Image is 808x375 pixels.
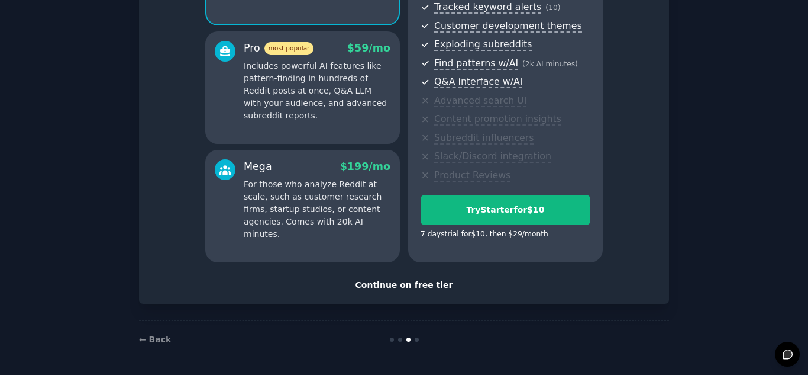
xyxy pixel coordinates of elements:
[545,4,560,12] span: ( 10 )
[434,150,551,163] span: Slack/Discord integration
[434,20,582,33] span: Customer development themes
[347,42,390,54] span: $ 59 /mo
[244,159,272,174] div: Mega
[434,1,541,14] span: Tracked keyword alerts
[434,95,526,107] span: Advanced search UI
[434,132,534,145] span: Subreddit influencers
[421,195,590,225] button: TryStarterfor$10
[434,76,522,88] span: Q&A interface w/AI
[421,204,590,216] div: Try Starter for $10
[244,41,313,56] div: Pro
[244,60,390,122] p: Includes powerful AI features like pattern-finding in hundreds of Reddit posts at once, Q&A LLM w...
[139,335,171,344] a: ← Back
[340,161,390,172] span: $ 199 /mo
[434,39,532,51] span: Exploding subreddits
[151,279,657,291] div: Continue on free tier
[264,42,314,55] span: most popular
[434,169,510,182] span: Product Reviews
[434,57,518,70] span: Find patterns w/AI
[421,229,548,240] div: 7 days trial for $10 , then $ 29 /month
[434,113,561,126] span: Content promotion insights
[522,60,578,68] span: ( 2k AI minutes )
[244,178,390,241] p: For those who analyze Reddit at scale, such as customer research firms, startup studios, or conte...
